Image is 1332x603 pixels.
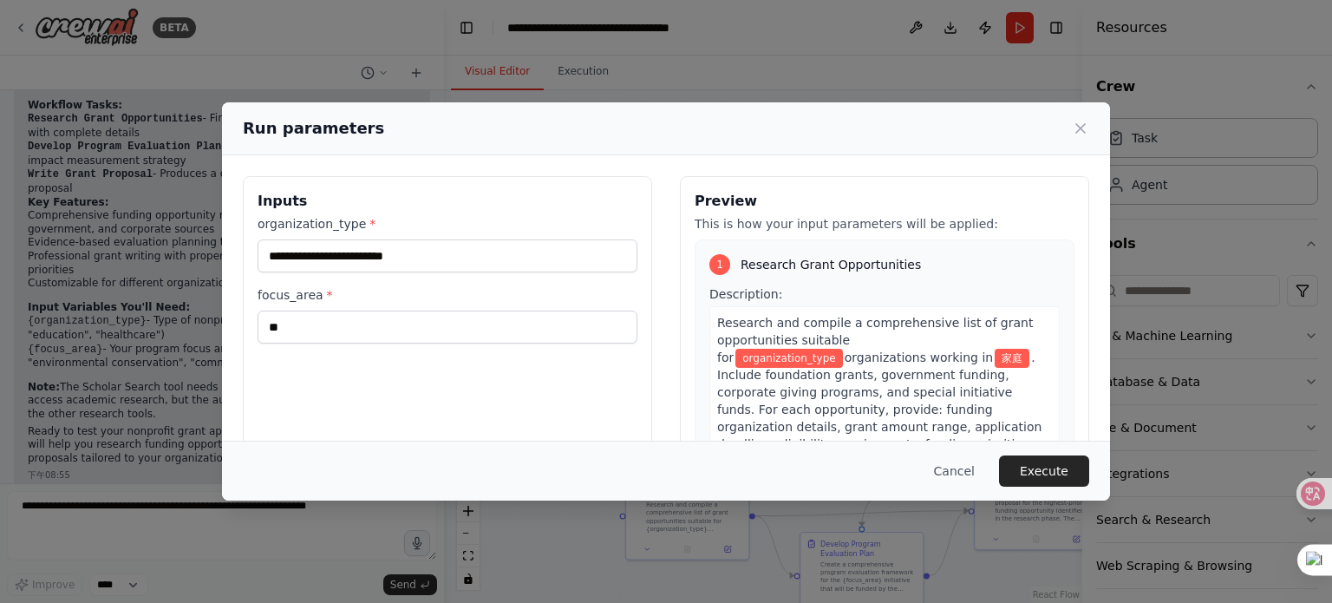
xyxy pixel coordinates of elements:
h3: Preview [695,191,1074,212]
h2: Run parameters [243,116,384,141]
p: This is how your input parameters will be applied: [695,215,1074,233]
span: Research and compile a comprehensive list of grant opportunities suitable for [717,316,1033,364]
span: organizations working in [845,351,994,364]
label: organization_type [258,215,637,233]
button: Cancel [920,456,989,487]
label: focus_area [258,286,637,304]
div: 1 [709,254,730,275]
span: Variable: organization_type [735,349,842,368]
span: . Include foundation grants, government funding, corporate giving programs, and special initiativ... [717,351,1041,469]
span: Research Grant Opportunities [741,256,921,273]
h3: Inputs [258,191,637,212]
span: Description: [709,287,782,301]
span: Variable: focus_area [995,349,1029,368]
button: Execute [999,456,1089,487]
